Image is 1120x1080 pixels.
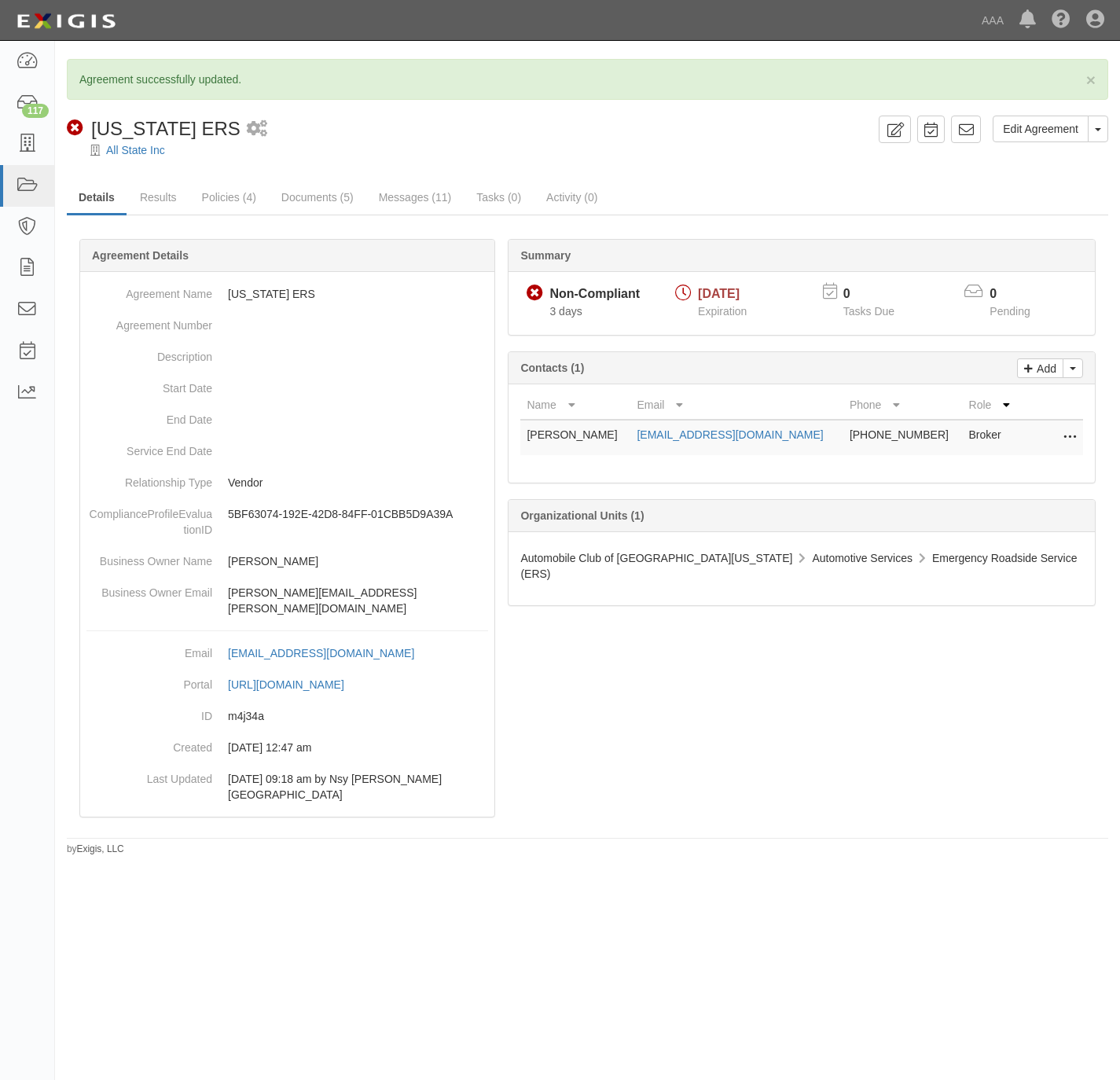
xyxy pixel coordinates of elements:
p: [PERSON_NAME][EMAIL_ADDRESS][PERSON_NAME][DOMAIN_NAME] [228,585,488,616]
a: Tasks (0) [465,182,533,213]
span: Automobile Club of [GEOGRAPHIC_DATA][US_STATE] [520,552,792,564]
td: [PERSON_NAME] [520,420,630,455]
a: Policies (4) [190,182,268,213]
th: Phone [843,391,963,420]
a: Messages (11) [367,182,464,213]
b: Summary [520,249,571,262]
span: [US_STATE] ERS [91,118,241,139]
a: [URL][DOMAIN_NAME] [228,678,362,691]
i: 1 scheduled workflow [247,121,267,138]
dt: Start Date [86,373,212,396]
p: Agreement successfully updated. [79,72,1096,87]
span: Tasks Due [843,305,894,318]
b: Agreement Details [92,249,189,262]
th: Name [520,391,630,420]
th: Role [963,391,1020,420]
div: Non-Compliant [549,285,640,303]
div: [EMAIL_ADDRESS][DOMAIN_NAME] [228,645,414,661]
dt: Description [86,341,212,365]
a: Add [1017,358,1063,378]
a: All State Inc [106,144,165,156]
p: [PERSON_NAME] [228,553,488,569]
small: by [67,843,124,856]
dt: Portal [86,669,212,692]
i: Non-Compliant [527,285,543,302]
p: 0 [990,285,1049,303]
dt: Agreement Number [86,310,212,333]
b: Contacts (1) [520,362,584,374]
a: [EMAIL_ADDRESS][DOMAIN_NAME] [228,647,431,659]
p: 0 [843,285,914,303]
dt: Service End Date [86,435,212,459]
dt: Created [86,732,212,755]
span: Automotive Services [812,552,913,564]
b: Organizational Units (1) [520,509,644,522]
dt: End Date [86,404,212,428]
a: Documents (5) [270,182,365,213]
dt: Relationship Type [86,467,212,490]
button: Close [1086,72,1096,88]
span: [DATE] [698,287,740,300]
a: Results [128,182,189,213]
dd: m4j34a [86,700,488,732]
span: Since 09/13/2025 [549,305,582,318]
div: California ERS [67,116,241,142]
a: [EMAIL_ADDRESS][DOMAIN_NAME] [637,428,823,441]
i: Help Center - Complianz [1052,11,1070,30]
a: Activity (0) [534,182,609,213]
dt: Last Updated [86,763,212,787]
dt: ComplianceProfileEvaluationID [86,498,212,538]
a: Exigis, LLC [77,843,124,854]
td: Broker [963,420,1020,455]
a: Edit Agreement [993,116,1089,142]
dd: Vendor [86,467,488,498]
th: Email [630,391,843,420]
p: 5BF63074-192E-42D8-84FF-01CBB5D9A39A [228,506,488,522]
span: Expiration [698,305,747,318]
dd: [US_STATE] ERS [86,278,488,310]
div: 117 [22,104,49,118]
td: [PHONE_NUMBER] [843,420,963,455]
img: logo-5460c22ac91f19d4615b14bd174203de0afe785f0fc80cf4dbbc73dc1793850b.png [12,7,120,35]
dt: ID [86,700,212,724]
dd: [DATE] 12:47 am [86,732,488,763]
span: Pending [990,305,1030,318]
dd: [DATE] 09:18 am by Nsy [PERSON_NAME][GEOGRAPHIC_DATA] [86,763,488,810]
a: Details [67,182,127,215]
dt: Agreement Name [86,278,212,302]
dt: Email [86,637,212,661]
span: × [1086,71,1096,89]
dt: Business Owner Name [86,546,212,569]
i: Non-Compliant [67,120,83,137]
p: Add [1033,359,1056,377]
a: AAA [974,5,1012,36]
dt: Business Owner Email [86,577,212,601]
